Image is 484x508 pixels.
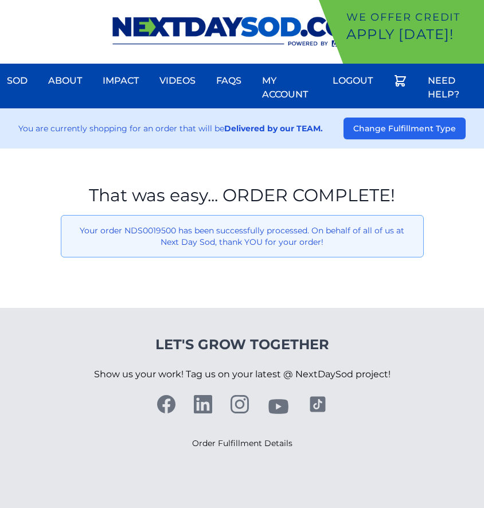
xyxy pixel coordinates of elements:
strong: Delivered by our TEAM. [224,123,323,134]
h4: Let's Grow Together [94,335,391,354]
p: Your order NDS0019500 has been successfully processed. On behalf of all of us at Next Day Sod, th... [71,225,414,248]
p: We offer Credit [346,9,479,25]
a: Logout [326,67,380,95]
button: Change Fulfillment Type [344,118,466,139]
a: Order Fulfillment Details [192,438,292,448]
a: FAQs [209,67,248,95]
a: About [41,67,89,95]
h1: That was easy... ORDER COMPLETE! [61,185,424,206]
p: Apply [DATE]! [346,25,479,44]
a: Videos [153,67,202,95]
a: Impact [96,67,146,95]
a: My Account [255,67,319,108]
p: Show us your work! Tag us on your latest @ NextDaySod project! [94,354,391,395]
a: Need Help? [421,67,484,108]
